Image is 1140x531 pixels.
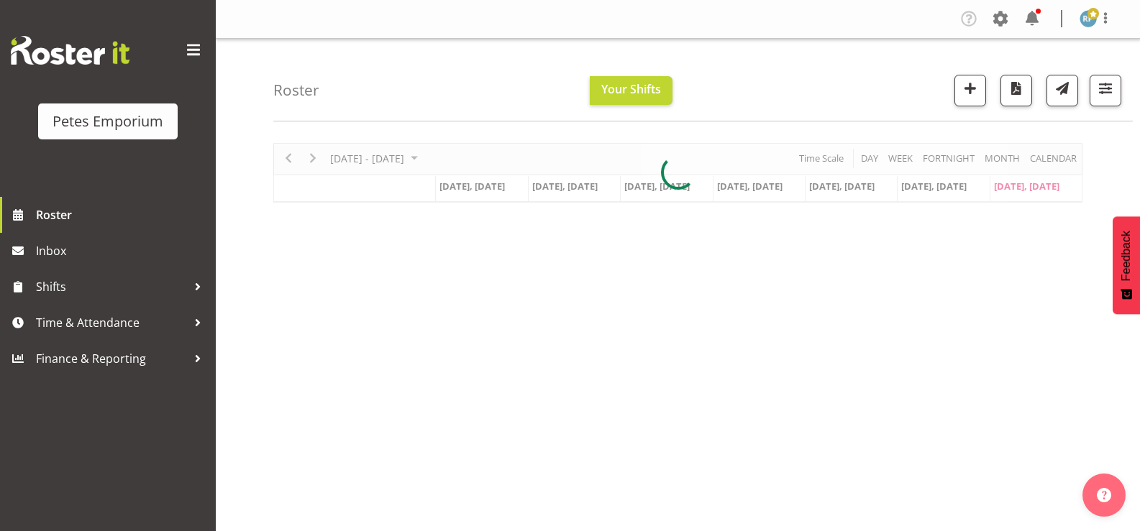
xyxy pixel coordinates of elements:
[273,82,319,98] h4: Roster
[1120,231,1133,281] span: Feedback
[954,75,986,106] button: Add a new shift
[1046,75,1078,106] button: Send a list of all shifts for the selected filtered period to all rostered employees.
[1000,75,1032,106] button: Download a PDF of the roster according to the set date range.
[36,240,209,262] span: Inbox
[601,81,661,97] span: Your Shifts
[1080,10,1097,27] img: reina-puketapu721.jpg
[36,348,187,369] span: Finance & Reporting
[36,204,209,226] span: Roster
[590,76,672,105] button: Your Shifts
[36,312,187,333] span: Time & Attendance
[1090,75,1121,106] button: Filter Shifts
[1113,216,1140,314] button: Feedback - Show survey
[11,36,129,65] img: Rosterit website logo
[53,111,163,132] div: Petes Emporium
[1097,488,1111,502] img: help-xxl-2.png
[36,276,187,297] span: Shifts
